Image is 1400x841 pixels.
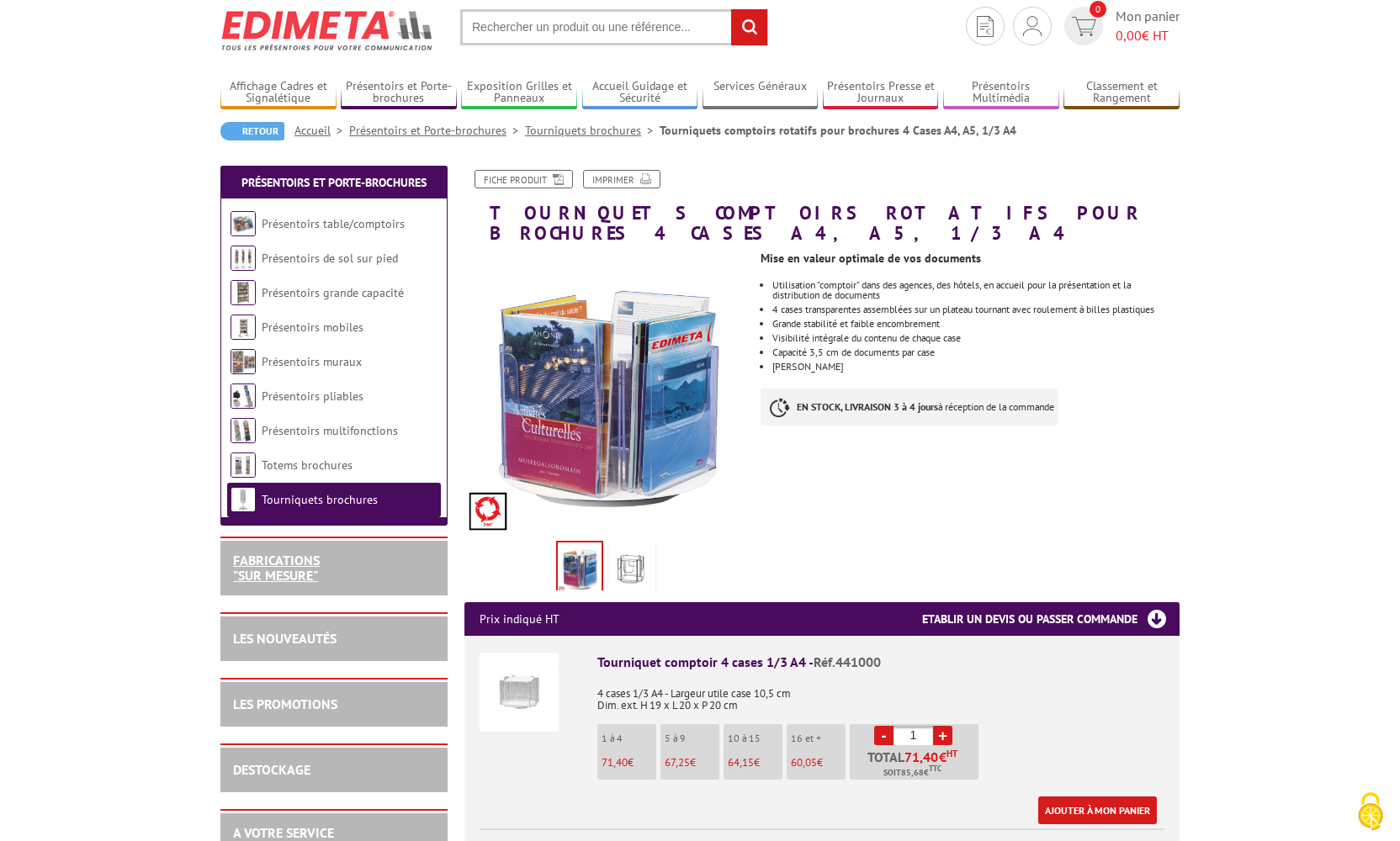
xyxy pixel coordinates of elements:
p: € [665,757,719,769]
span: 67,25 [665,755,690,770]
p: 4 cases 1/3 A4 - Largeur utile case 10,5 cm Dim. ext. H 19 x L 20 x P 20 cm [597,676,1164,711]
img: Présentoirs multifonctions [231,418,256,443]
a: Classement et Rangement [1063,79,1180,107]
span: 85,68 [901,766,924,780]
li: Grande stabilité et faible encombrement [772,319,1180,329]
img: devis rapide [1023,16,1042,36]
a: Services Généraux [703,79,819,107]
a: Affichage Cadres et Signalétique [220,79,337,107]
sup: HT [947,748,957,759]
span: 64,15 [728,755,754,770]
p: 5 à 9 [665,733,719,744]
input: Rechercher un produit ou une référence... [460,9,768,45]
img: Présentoirs pliables [231,383,256,409]
p: € [602,757,656,769]
a: Ajouter à mon panier [1038,796,1157,824]
a: Imprimer [583,170,660,188]
input: rechercher [731,9,767,45]
p: à réception de la commande [761,389,1058,426]
a: LES NOUVEAUTÉS [233,630,337,647]
a: Accueil Guidage et Sécurité [582,79,698,107]
sup: TTC [929,764,941,773]
a: DESTOCKAGE [233,761,310,778]
a: Présentoirs grande capacité [262,285,404,300]
p: € [791,757,846,769]
li: Utilisation "comptoir" dans des agences, des hôtels, en accueil pour la présentation et la distri... [772,280,1180,300]
a: - [874,726,894,745]
h1: Tourniquets comptoirs rotatifs pour brochures 4 Cases A4, A5, 1/3 A4 [452,170,1192,243]
span: Réf.441000 [814,653,881,670]
img: tourniquets_comptoirs_441000_1.jpg [558,542,602,595]
img: 441000_schema.jpg [612,544,652,596]
a: Accueil [294,123,349,138]
a: Présentoirs multifonctions [262,423,398,438]
span: 0 [1090,1,1106,18]
a: Retour [220,122,284,140]
img: Présentoirs mobiles [231,315,256,340]
span: 0,00 [1116,27,1142,44]
p: 10 à 15 [728,733,782,744]
li: Tourniquets comptoirs rotatifs pour brochures 4 Cases A4, A5, 1/3 A4 [660,122,1016,139]
button: Cookies (fenêtre modale) [1341,784,1400,841]
img: Totems brochures [231,452,256,478]
a: Présentoirs pliables [262,389,363,404]
p: € [728,757,782,769]
span: Mon panier [1116,7,1180,45]
img: Présentoirs muraux [231,349,256,374]
a: FABRICATIONS"Sur Mesure" [233,552,320,584]
span: Soit € [883,766,941,780]
li: 4 cases transparentes assemblées sur un plateau tournant avec roulement à billes plastiques [772,304,1180,315]
a: Présentoirs mobiles [262,320,363,335]
a: Présentoirs et Porte-brochures [241,175,427,190]
span: 71,40 [904,750,939,764]
p: Prix indiqué HT [480,602,559,636]
p: 1 à 4 [602,733,656,744]
img: Présentoirs table/comptoirs [231,211,256,236]
img: Présentoirs grande capacité [231,280,256,305]
a: Présentoirs de sol sur pied [262,251,398,266]
img: devis rapide [977,16,994,37]
span: 60,05 [791,755,817,770]
h3: Etablir un devis ou passer commande [922,602,1180,636]
img: Présentoirs de sol sur pied [231,246,256,271]
a: Présentoirs table/comptoirs [262,216,405,231]
li: [PERSON_NAME] [772,362,1180,372]
a: Fiche produit [475,170,573,188]
img: Tourniquets brochures [231,487,256,512]
a: Totems brochures [262,458,353,473]
img: devis rapide [1072,17,1096,36]
a: Tourniquets brochures [262,492,378,507]
span: € [939,750,947,764]
a: Tourniquets brochures [525,123,660,138]
a: Présentoirs muraux [262,354,362,369]
span: 71,40 [602,755,628,770]
img: tourniquets_comptoirs_441000_1.jpg [464,251,748,535]
div: Tourniquet comptoir 4 cases 1/3 A4 - [597,653,1164,672]
li: Capacité 3,5 cm de documents par case [772,347,1180,357]
strong: Mise en valeur optimale de vos documents [761,251,981,266]
a: Présentoirs et Porte-brochures [341,79,457,107]
a: Présentoirs Presse et Journaux [823,79,939,107]
li: Visibilité intégrale du contenu de chaque case [772,333,1180,343]
a: + [933,726,952,745]
span: € HT [1116,26,1180,45]
a: LES PROMOTIONS [233,696,337,712]
a: Exposition Grilles et Panneaux [461,79,577,107]
p: 16 et + [791,733,846,744]
img: Tourniquet comptoir 4 cases 1/3 A4 [480,653,559,732]
a: devis rapide 0 Mon panier 0,00€ HT [1060,7,1180,45]
h2: A votre service [233,826,435,841]
a: Présentoirs Multimédia [943,79,1059,107]
a: Présentoirs et Porte-brochures [349,123,525,138]
p: Total [854,750,978,780]
img: Cookies (fenêtre modale) [1350,791,1392,833]
strong: EN STOCK, LIVRAISON 3 à 4 jours [797,400,938,413]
